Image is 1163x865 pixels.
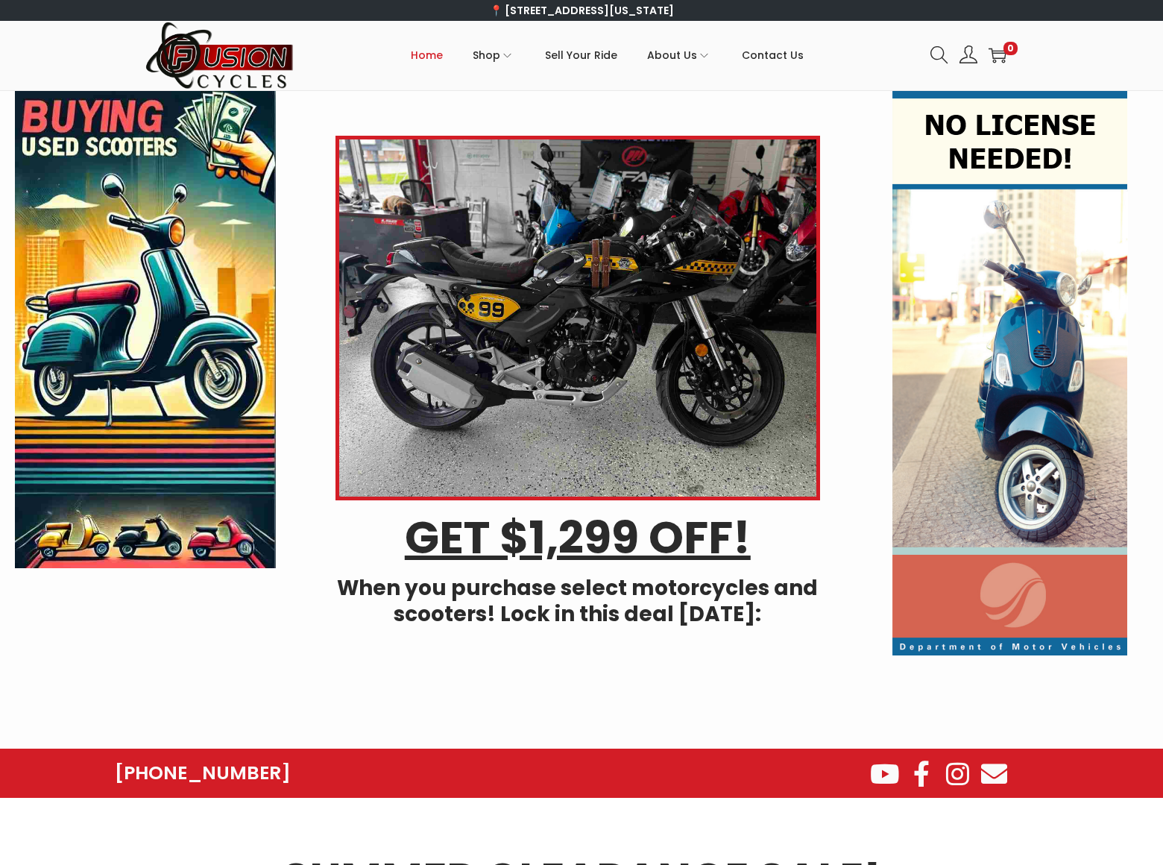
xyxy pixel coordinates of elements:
[298,575,857,627] h4: When you purchase select motorcycles and scooters! Lock in this deal [DATE]:
[989,46,1006,64] a: 0
[545,37,617,74] span: Sell Your Ride
[742,37,804,74] span: Contact Us
[115,763,291,784] a: [PHONE_NUMBER]
[647,37,697,74] span: About Us
[473,22,515,89] a: Shop
[473,37,500,74] span: Shop
[647,22,712,89] a: About Us
[545,22,617,89] a: Sell Your Ride
[294,22,919,89] nav: Primary navigation
[490,3,674,18] a: 📍 [STREET_ADDRESS][US_STATE]
[742,22,804,89] a: Contact Us
[405,506,751,569] u: GET $1,299 OFF!
[145,21,294,90] img: Woostify retina logo
[411,37,443,74] span: Home
[411,22,443,89] a: Home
